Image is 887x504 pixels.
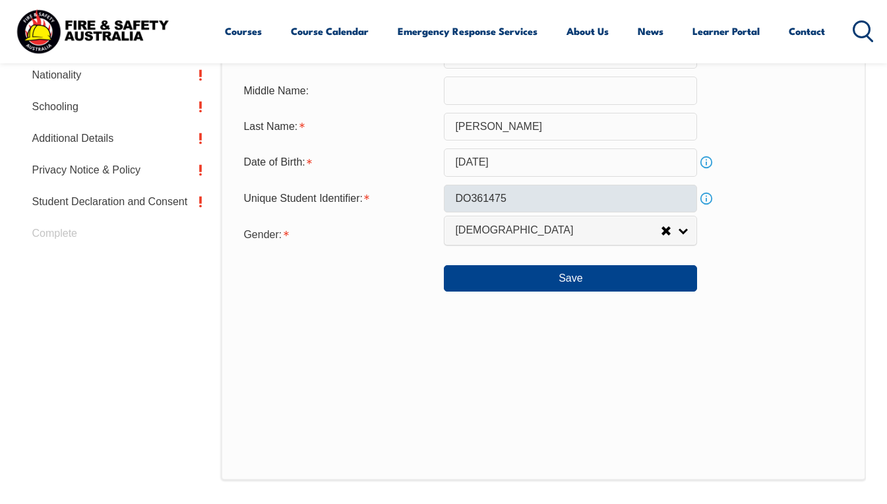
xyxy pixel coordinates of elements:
[789,15,825,47] a: Contact
[22,186,214,218] a: Student Declaration and Consent
[291,15,369,47] a: Course Calendar
[398,15,537,47] a: Emergency Response Services
[692,15,760,47] a: Learner Portal
[22,59,214,91] a: Nationality
[233,150,444,175] div: Date of Birth is required.
[444,265,697,292] button: Save
[22,154,214,186] a: Privacy Notice & Policy
[444,148,697,176] input: Select Date...
[233,114,444,139] div: Last Name is required.
[233,220,444,247] div: Gender is required.
[233,78,444,103] div: Middle Name:
[697,153,716,172] a: Info
[455,224,661,237] span: [DEMOGRAPHIC_DATA]
[22,91,214,123] a: Schooling
[22,123,214,154] a: Additional Details
[233,186,444,211] div: Unique Student Identifier is required.
[697,189,716,208] a: Info
[444,185,697,212] input: 10 Characters no 1, 0, O or I
[225,15,262,47] a: Courses
[638,15,663,47] a: News
[566,15,609,47] a: About Us
[243,229,282,240] span: Gender:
